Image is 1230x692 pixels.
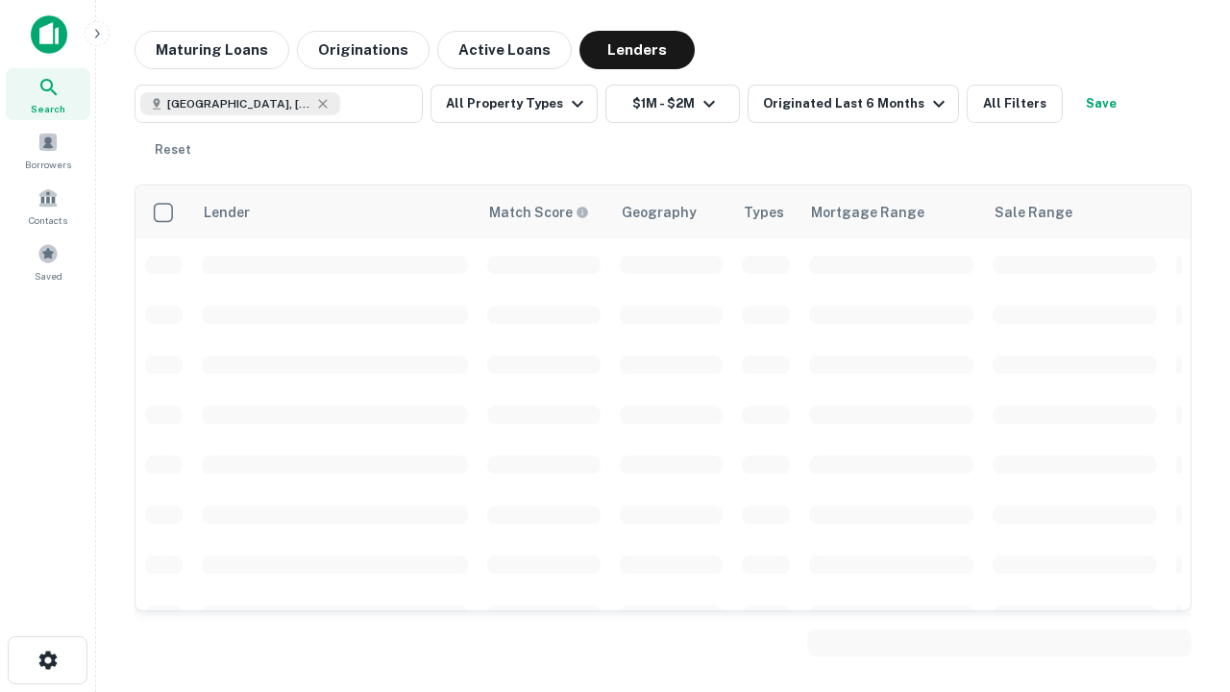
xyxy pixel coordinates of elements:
[1134,538,1230,630] iframe: Chat Widget
[995,201,1072,224] div: Sale Range
[605,85,740,123] button: $1M - $2M
[489,202,585,223] h6: Match Score
[437,31,572,69] button: Active Loans
[6,124,90,176] a: Borrowers
[35,268,62,284] span: Saved
[6,235,90,287] a: Saved
[811,201,924,224] div: Mortgage Range
[748,85,959,123] button: Originated Last 6 Months
[489,202,589,223] div: Capitalize uses an advanced AI algorithm to match your search with the best lender. The match sco...
[31,15,67,54] img: capitalize-icon.png
[579,31,695,69] button: Lenders
[192,185,478,239] th: Lender
[6,68,90,120] a: Search
[478,185,610,239] th: Capitalize uses an advanced AI algorithm to match your search with the best lender. The match sco...
[135,31,289,69] button: Maturing Loans
[763,92,950,115] div: Originated Last 6 Months
[204,201,250,224] div: Lender
[297,31,430,69] button: Originations
[142,131,204,169] button: Reset
[6,180,90,232] a: Contacts
[29,212,67,228] span: Contacts
[799,185,983,239] th: Mortgage Range
[983,185,1167,239] th: Sale Range
[31,101,65,116] span: Search
[744,201,784,224] div: Types
[622,201,697,224] div: Geography
[1070,85,1132,123] button: Save your search to get updates of matches that match your search criteria.
[967,85,1063,123] button: All Filters
[25,157,71,172] span: Borrowers
[430,85,598,123] button: All Property Types
[610,185,732,239] th: Geography
[167,95,311,112] span: [GEOGRAPHIC_DATA], [GEOGRAPHIC_DATA], [GEOGRAPHIC_DATA]
[732,185,799,239] th: Types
